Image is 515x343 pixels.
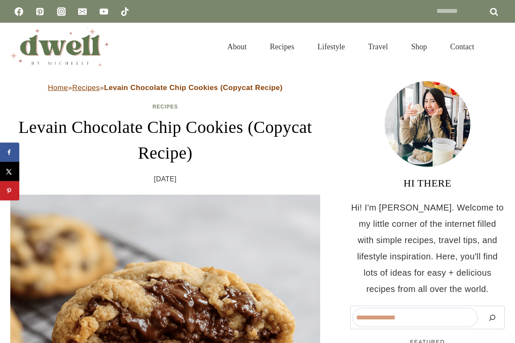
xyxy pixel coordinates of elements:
[306,32,357,62] a: Lifestyle
[152,104,178,110] a: Recipes
[350,175,505,191] h3: HI THERE
[104,84,282,92] strong: Levain Chocolate Chip Cookies (Copycat Recipe)
[53,3,70,20] a: Instagram
[74,3,91,20] a: Email
[116,3,133,20] a: TikTok
[258,32,306,62] a: Recipes
[95,3,112,20] a: YouTube
[482,308,503,327] button: Search
[154,173,177,186] time: [DATE]
[490,39,505,54] button: View Search Form
[400,32,439,62] a: Shop
[31,3,48,20] a: Pinterest
[48,84,283,92] span: » »
[10,27,109,66] img: DWELL by michelle
[10,3,27,20] a: Facebook
[72,84,100,92] a: Recipes
[48,84,68,92] a: Home
[10,114,320,166] h1: Levain Chocolate Chip Cookies (Copycat Recipe)
[216,32,486,62] nav: Primary Navigation
[216,32,258,62] a: About
[439,32,486,62] a: Contact
[357,32,400,62] a: Travel
[350,199,505,297] p: Hi! I'm [PERSON_NAME]. Welcome to my little corner of the internet filled with simple recipes, tr...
